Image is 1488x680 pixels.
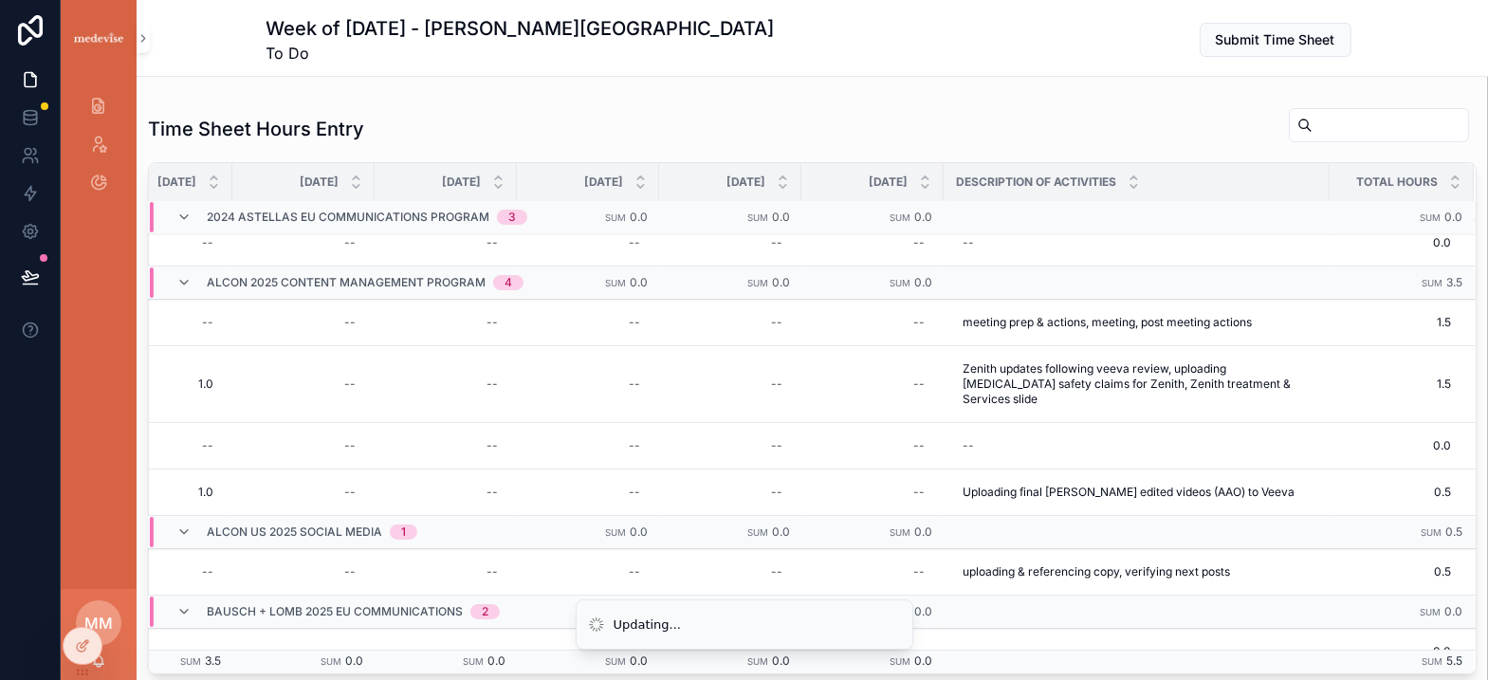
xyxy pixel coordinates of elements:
span: 1.5 [1331,377,1451,392]
small: Sum [605,278,626,288]
span: [DATE] [726,175,765,190]
div: -- [487,564,498,579]
div: 3 [508,211,516,226]
div: -- [202,438,213,453]
div: -- [913,377,925,392]
small: Sum [747,527,768,538]
div: -- [913,438,925,453]
small: Sum [605,656,626,667]
span: Zenith updates following veeva review, uploading [MEDICAL_DATA] safety claims for Zenith, Zenith ... [963,361,1311,407]
span: [DATE] [157,175,196,190]
h1: Week of [DATE] - [PERSON_NAME][GEOGRAPHIC_DATA] [266,15,775,42]
div: -- [629,438,640,453]
span: [DATE] [584,175,623,190]
span: 0.0 [772,210,790,224]
div: -- [344,644,356,659]
span: [DATE] [442,175,481,190]
small: Sum [1422,278,1442,288]
div: -- [771,315,782,330]
small: Sum [605,212,626,223]
small: Sum [890,656,910,667]
span: 0.5 [1331,564,1451,579]
div: -- [344,564,356,579]
span: 0.0 [345,653,363,668]
span: Description of Activities [956,175,1116,190]
small: Sum [890,278,910,288]
div: -- [629,564,640,579]
div: -- [913,235,925,250]
span: 3.5 [1446,275,1462,289]
div: -- [771,564,782,579]
div: -- [913,564,925,579]
span: 0.0 [914,604,932,618]
span: 0.0 [914,653,932,668]
span: MM [84,612,113,634]
div: -- [202,315,213,330]
span: 0.0 [914,524,932,539]
span: 0.0 [914,210,932,224]
small: Sum [747,278,768,288]
span: 5.5 [1446,653,1462,668]
small: Sum [1421,527,1442,538]
span: Uploading final [PERSON_NAME] edited videos (AAO) to Veeva [963,485,1295,500]
div: -- [913,315,925,330]
small: Sum [1420,607,1441,617]
small: Sum [890,212,910,223]
div: -- [487,235,498,250]
div: -- [771,485,782,500]
div: 2 [482,604,488,619]
div: -- [629,485,640,500]
div: -- [344,235,356,250]
div: scrollable content [61,76,137,224]
div: -- [344,377,356,392]
small: Sum [747,656,768,667]
span: 0.0 [914,275,932,289]
span: [DATE] [869,175,908,190]
span: [DATE] [300,175,339,190]
span: 0.0 [630,524,648,539]
div: -- [202,235,213,250]
div: -- [629,315,640,330]
h1: Time Sheet Hours Entry [148,116,364,142]
span: To Do [266,42,775,64]
div: -- [771,377,782,392]
div: Updating... [614,616,682,634]
span: uploading & referencing copy, verifying next posts [963,564,1230,579]
div: -- [202,644,213,659]
small: Sum [605,527,626,538]
span: 0.0 [772,275,790,289]
span: Bausch + Lomb 2025 EU Communications [207,604,463,619]
span: Alcon US 2025 Social Media [207,524,382,540]
small: Sum [1420,212,1441,223]
small: Sum [890,527,910,538]
div: 1 [401,524,406,540]
small: Sum [321,656,341,667]
span: 0.5 [1331,485,1451,500]
span: meeting prep & actions, meeting, post meeting actions [963,315,1252,330]
div: 4 [505,275,512,290]
div: -- [487,644,498,659]
div: -- [963,235,974,250]
div: -- [487,315,498,330]
div: -- [771,235,782,250]
div: -- [771,438,782,453]
span: 0.5 [1445,524,1462,539]
div: -- [629,377,640,392]
div: -- [913,644,925,659]
small: Sum [1422,656,1442,667]
div: -- [913,485,925,500]
span: 0.0 [1331,235,1451,250]
span: 1.0 [109,377,213,392]
div: -- [487,377,498,392]
img: App logo [72,30,125,46]
span: 3.5 [205,653,221,668]
div: -- [963,644,974,659]
span: 0.0 [1331,438,1451,453]
span: 0.0 [630,210,648,224]
span: 0.0 [630,653,648,668]
div: -- [344,438,356,453]
span: Total Hours [1356,175,1438,190]
button: Submit Time Sheet [1200,23,1351,57]
span: 1.0 [109,485,213,500]
span: 0.0 [630,275,648,289]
